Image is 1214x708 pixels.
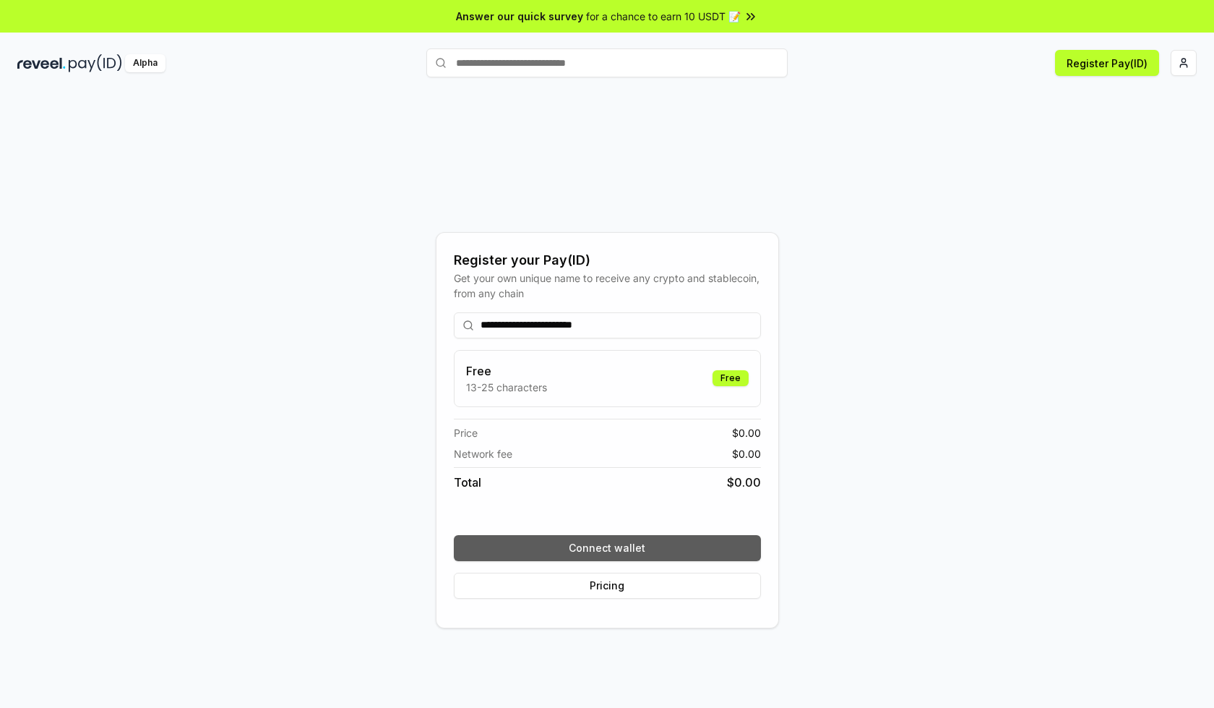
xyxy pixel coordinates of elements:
span: Answer our quick survey [456,9,583,24]
span: Price [454,425,478,440]
div: Get your own unique name to receive any crypto and stablecoin, from any chain [454,270,761,301]
span: $ 0.00 [732,446,761,461]
span: Total [454,474,481,491]
span: $ 0.00 [732,425,761,440]
img: reveel_dark [17,54,66,72]
button: Register Pay(ID) [1055,50,1159,76]
div: Alpha [125,54,165,72]
span: $ 0.00 [727,474,761,491]
span: for a chance to earn 10 USDT 📝 [586,9,741,24]
div: Register your Pay(ID) [454,250,761,270]
img: pay_id [69,54,122,72]
button: Connect wallet [454,535,761,561]
button: Pricing [454,573,761,599]
h3: Free [466,362,547,380]
div: Free [713,370,749,386]
p: 13-25 characters [466,380,547,395]
span: Network fee [454,446,512,461]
